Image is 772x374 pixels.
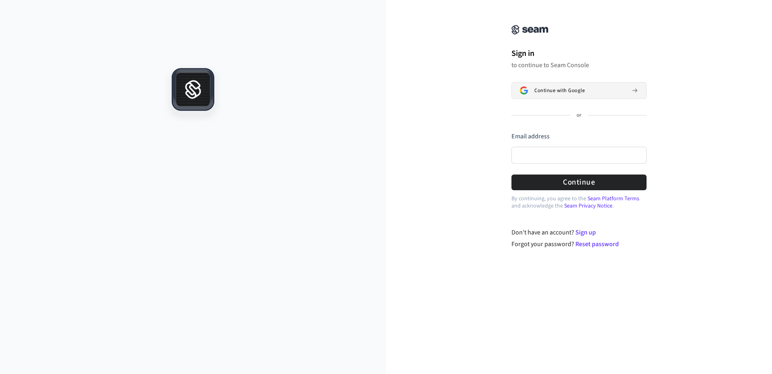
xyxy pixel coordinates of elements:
p: or [577,112,581,119]
label: Email address [511,132,550,141]
p: to continue to Seam Console [511,61,647,69]
h1: Sign in [511,47,647,60]
div: Don't have an account? [511,228,647,237]
img: Seam Console [511,25,548,35]
a: Sign up [575,228,596,237]
span: Continue with Google [534,87,585,94]
a: Seam Platform Terms [587,195,639,203]
button: Sign in with GoogleContinue with Google [511,82,647,99]
button: Continue [511,175,647,190]
img: Sign in with Google [520,86,528,95]
a: Seam Privacy Notice [564,202,612,210]
p: By continuing, you agree to the and acknowledge the . [511,195,647,210]
div: Forgot your password? [511,239,647,249]
a: Reset password [575,240,619,249]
